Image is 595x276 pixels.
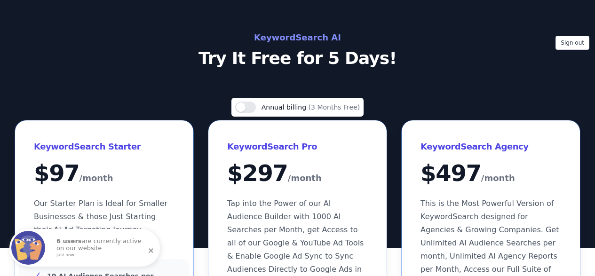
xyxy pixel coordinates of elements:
[34,199,167,234] span: Our Starter Plan is Ideal for Smaller Businesses & those Just Starting their AI Ad Targeting Jour...
[87,30,508,45] h2: KeywordSearch AI
[87,49,508,68] p: Try It Free for 5 Days!
[288,171,322,186] span: /month
[56,237,82,244] strong: 6 users
[481,171,515,186] span: /month
[420,139,561,154] h3: KeywordSearch Agency
[11,231,45,265] img: Fomo
[309,103,360,111] span: (3 Months Free)
[227,162,368,186] div: $ 297
[262,103,309,111] span: Annual billing
[56,253,148,258] small: just now
[227,139,368,154] h3: KeywordSearch Pro
[34,139,175,154] h3: KeywordSearch Starter
[420,162,561,186] div: $ 497
[79,171,113,186] span: /month
[555,36,589,50] button: Sign out
[56,238,151,257] p: are currently active on our website
[34,162,175,186] div: $ 97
